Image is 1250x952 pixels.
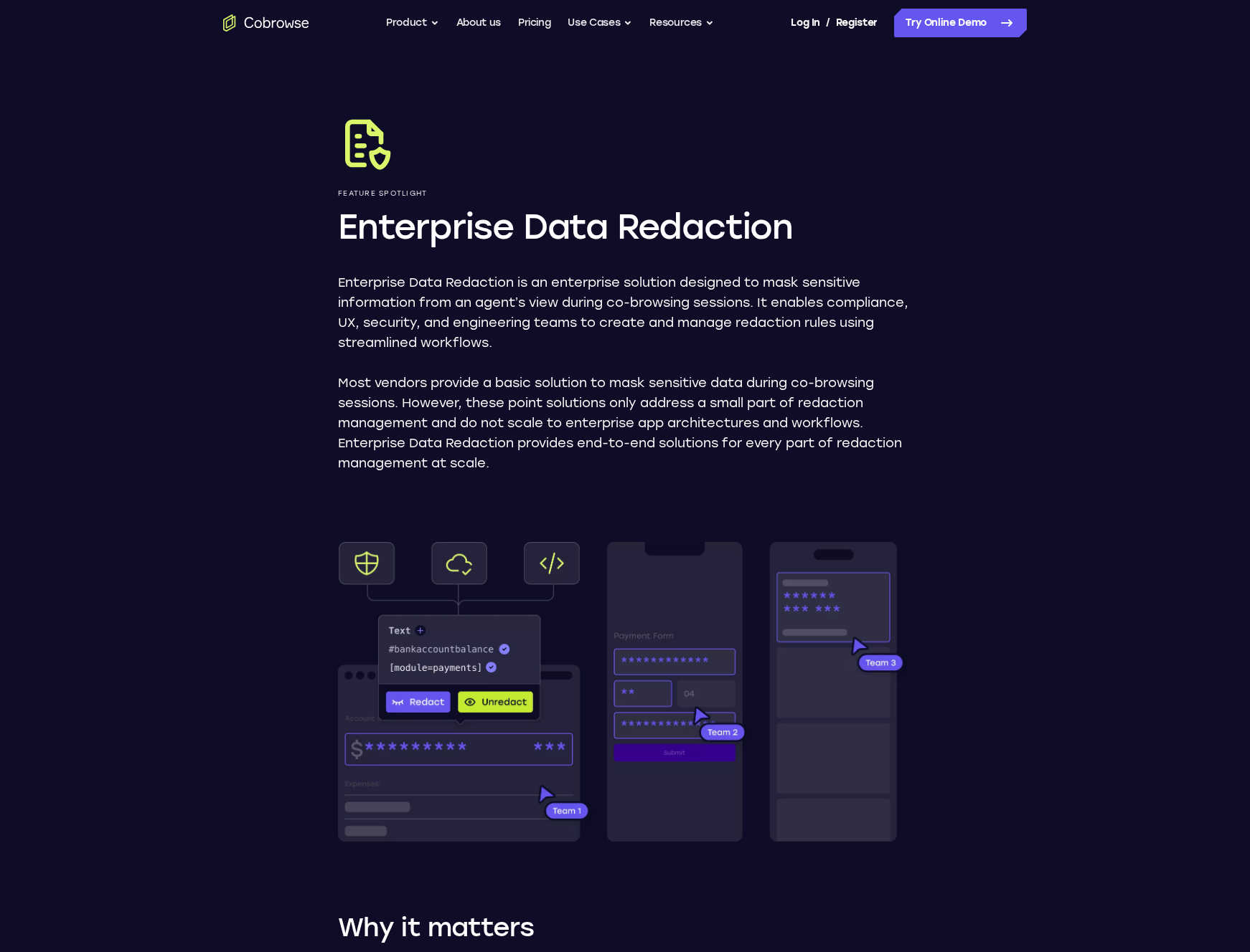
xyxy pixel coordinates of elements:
[386,9,439,37] button: Product
[836,9,878,37] a: Register
[649,9,714,37] button: Resources
[338,542,912,842] img: Window wireframes with cobrowse components
[826,14,830,32] span: /
[456,9,501,37] a: About us
[338,204,912,249] h1: Enterprise Data Redaction
[338,115,395,172] img: Enterprise Data Redaction
[791,9,819,37] a: Log In
[894,9,1027,37] a: Try Online Demo
[518,9,551,37] a: Pricing
[338,189,912,198] p: Feature Spotlight
[223,14,309,32] a: Go to the home page
[338,910,912,945] h2: Why it matters
[338,272,912,353] p: Enterprise Data Redaction is an enterprise solution designed to mask sensitive information from a...
[568,9,632,37] button: Use Cases
[338,373,912,473] p: Most vendors provide a basic solution to mask sensitive data during co-browsing sessions. However...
